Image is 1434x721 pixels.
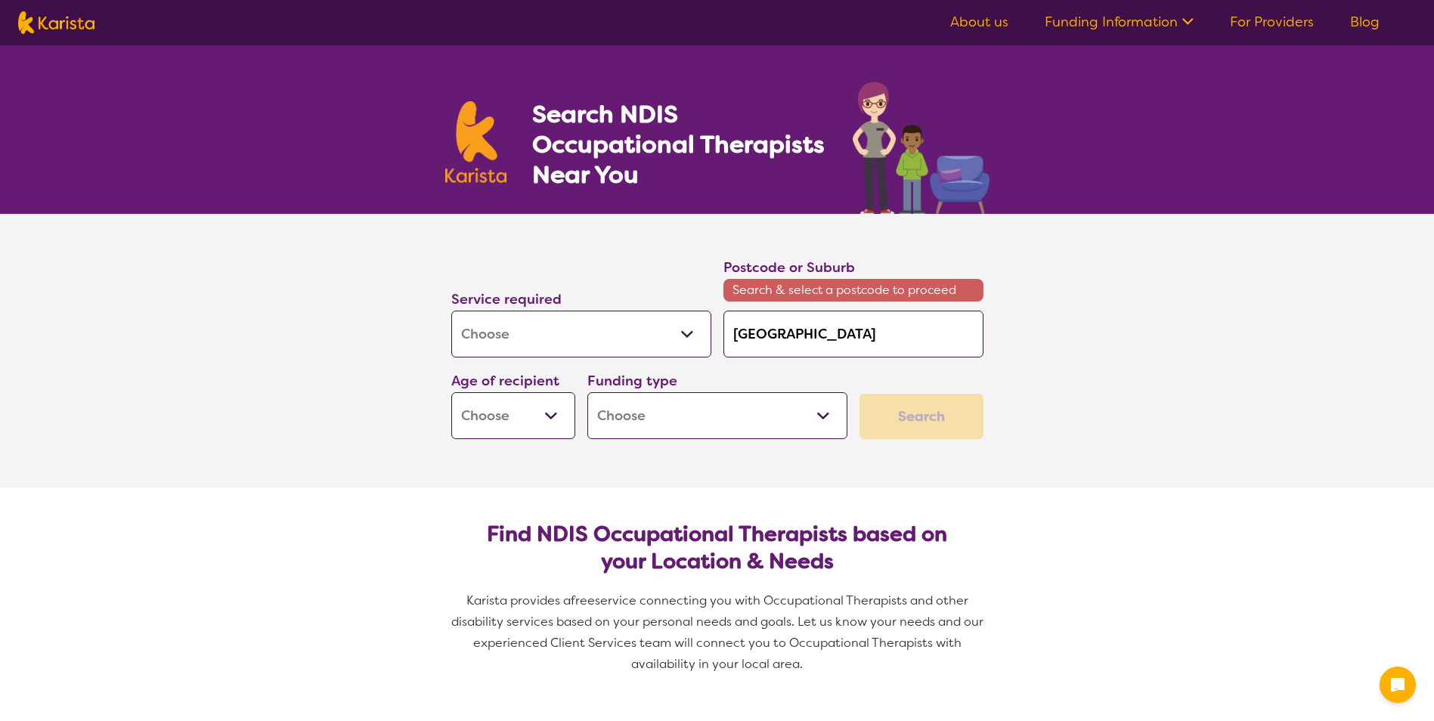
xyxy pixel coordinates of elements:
[723,311,983,357] input: Type
[950,13,1008,31] a: About us
[463,521,971,575] h2: Find NDIS Occupational Therapists based on your Location & Needs
[466,593,571,608] span: Karista provides a
[853,82,990,214] img: occupational-therapy
[587,372,677,390] label: Funding type
[723,258,855,277] label: Postcode or Suburb
[1230,13,1314,31] a: For Providers
[451,372,559,390] label: Age of recipient
[1350,13,1380,31] a: Blog
[451,593,986,672] span: service connecting you with Occupational Therapists and other disability services based on your p...
[445,101,507,183] img: Karista logo
[1045,13,1194,31] a: Funding Information
[18,11,94,34] img: Karista logo
[571,593,595,608] span: free
[723,279,983,302] span: Search & select a postcode to proceed
[532,99,826,190] h1: Search NDIS Occupational Therapists Near You
[451,290,562,308] label: Service required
